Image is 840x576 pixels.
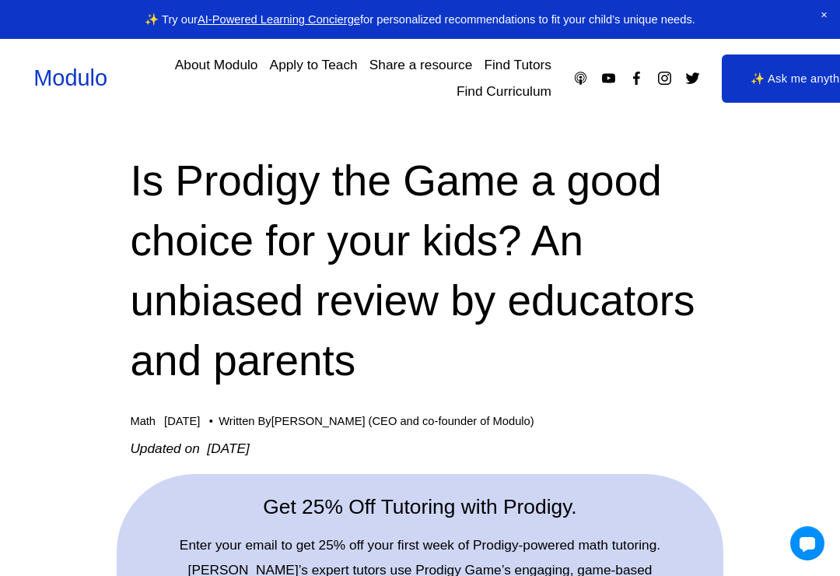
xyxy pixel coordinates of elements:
a: AI-Powered Learning Concierge [198,13,360,26]
a: YouTube [600,70,617,86]
a: Apply to Teach [270,51,358,79]
a: Math [130,415,156,427]
a: Share a resource [369,51,473,79]
a: About Modulo [175,51,258,79]
a: Apple Podcasts [572,70,589,86]
h2: Get 25% Off Tutoring with Prodigy. [178,493,663,522]
a: Find Curriculum [457,79,551,106]
a: Instagram [656,70,673,86]
a: Facebook [628,70,645,86]
a: Modulo [33,65,107,90]
em: Updated on [DATE] [130,441,249,456]
span: [DATE] [164,415,200,427]
a: Twitter [684,70,701,86]
a: Find Tutors [484,51,551,79]
div: Written By [219,415,534,429]
a: [PERSON_NAME] (CEO and co-founder of Modulo) [271,415,534,427]
h1: Is Prodigy the Game a good choice for your kids? An unbiased review by educators and parents [130,151,709,390]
